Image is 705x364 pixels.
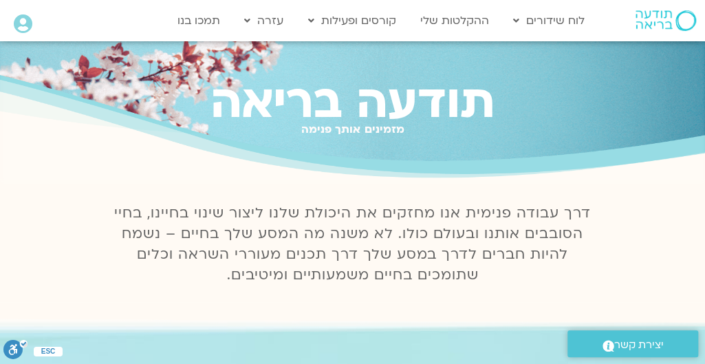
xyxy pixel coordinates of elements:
[107,203,599,286] p: דרך עבודה פנימית אנו מחזקים את היכולת שלנו ליצור שינוי בחיינו, בחיי הסובבים אותנו ובעולם כולו. לא...
[567,330,698,357] a: יצירת קשר
[171,8,227,34] a: תמכו בנו
[237,8,290,34] a: עזרה
[413,8,495,34] a: ההקלטות שלי
[301,8,402,34] a: קורסים ופעילות
[636,10,696,31] img: תודעה בריאה
[506,8,591,34] a: לוח שידורים
[614,336,664,354] span: יצירת קשר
